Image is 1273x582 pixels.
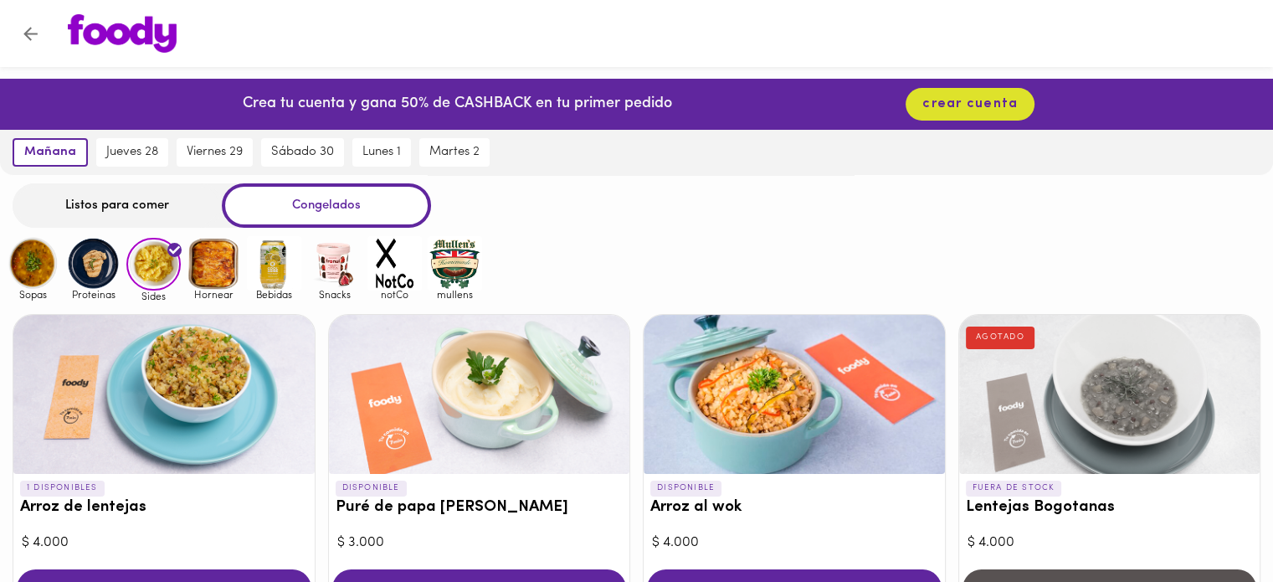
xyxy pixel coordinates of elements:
span: Sopas [6,289,60,300]
div: $ 3.000 [337,533,622,553]
h3: Puré de papa [PERSON_NAME] [336,499,624,517]
img: mullens [428,236,482,291]
iframe: Messagebird Livechat Widget [1176,485,1256,565]
span: Bebidas [247,289,301,300]
button: crear cuenta [906,88,1034,121]
div: AGOTADO [966,327,1035,348]
button: lunes 1 [352,138,411,167]
div: Congelados [222,183,431,228]
span: martes 2 [429,145,480,160]
span: mullens [428,289,482,300]
div: Listos para comer [13,183,222,228]
div: Lentejas Bogotanas [959,315,1260,474]
img: Sopas [6,236,60,291]
button: sábado 30 [261,138,344,167]
div: Arroz al wok [644,315,945,474]
p: DISPONIBLE [336,481,407,496]
p: 1 DISPONIBLES [20,481,105,496]
button: jueves 28 [96,138,168,167]
button: Volver [10,13,51,54]
span: jueves 28 [106,145,158,160]
div: Puré de papa blanca [329,315,630,474]
span: mañana [24,145,76,160]
div: $ 4.000 [652,533,937,553]
span: Sides [126,291,181,301]
img: Sides [126,238,181,291]
img: Proteinas [66,236,121,291]
p: Crea tu cuenta y gana 50% de CASHBACK en tu primer pedido [243,94,672,116]
img: Hornear [187,236,241,291]
div: $ 4.000 [22,533,306,553]
span: notCo [367,289,422,300]
img: logo.png [68,14,177,53]
span: Snacks [307,289,362,300]
div: $ 4.000 [968,533,1252,553]
div: Arroz de lentejas [13,315,315,474]
h3: Arroz de lentejas [20,499,308,517]
img: notCo [367,236,422,291]
p: DISPONIBLE [650,481,721,496]
h3: Lentejas Bogotanas [966,499,1254,517]
span: viernes 29 [187,145,243,160]
span: lunes 1 [362,145,401,160]
span: Hornear [187,289,241,300]
button: martes 2 [419,138,490,167]
img: Snacks [307,236,362,291]
button: mañana [13,138,88,167]
h3: Arroz al wok [650,499,938,517]
img: Bebidas [247,236,301,291]
span: crear cuenta [922,96,1018,112]
span: Proteinas [66,289,121,300]
p: FUERA DE STOCK [966,481,1062,496]
span: sábado 30 [271,145,334,160]
button: viernes 29 [177,138,253,167]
